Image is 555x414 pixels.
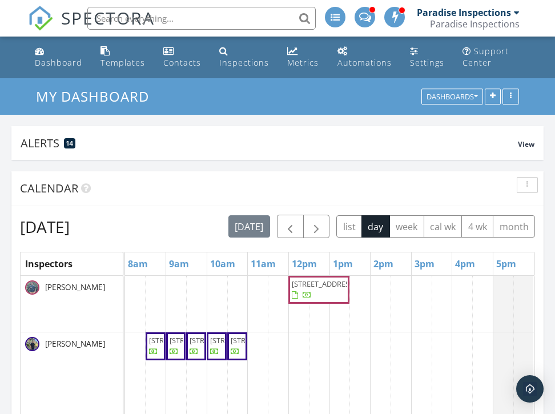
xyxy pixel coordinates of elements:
[333,41,396,74] a: Automations (Advanced)
[25,258,73,270] span: Inspectors
[149,335,213,345] span: [STREET_ADDRESS]
[28,15,155,39] a: SPECTORA
[66,139,73,147] span: 14
[163,57,201,68] div: Contacts
[35,57,82,68] div: Dashboard
[96,41,150,74] a: Templates
[219,57,269,68] div: Inspections
[30,41,87,74] a: Dashboard
[462,46,509,68] div: Support Center
[61,6,155,30] span: SPECTORA
[424,215,462,238] button: cal wk
[277,215,304,238] button: Previous day
[292,279,356,289] span: [STREET_ADDRESS]
[303,215,330,238] button: Next day
[421,89,483,105] button: Dashboards
[410,57,444,68] div: Settings
[125,255,151,273] a: 8am
[43,338,107,349] span: [PERSON_NAME]
[493,255,519,273] a: 5pm
[287,57,319,68] div: Metrics
[25,337,39,351] img: img_6208.jpeg
[21,135,518,151] div: Alerts
[248,255,279,273] a: 11am
[452,255,478,273] a: 4pm
[518,139,534,149] span: View
[516,375,544,403] div: Open Intercom Messenger
[20,180,78,196] span: Calendar
[289,255,320,273] a: 12pm
[28,6,53,31] img: The Best Home Inspection Software - Spectora
[190,335,254,345] span: [STREET_ADDRESS]
[458,41,525,74] a: Support Center
[43,282,107,293] span: [PERSON_NAME]
[461,215,493,238] button: 4 wk
[159,41,206,74] a: Contacts
[20,215,70,238] h2: [DATE]
[412,255,437,273] a: 3pm
[166,255,192,273] a: 9am
[210,335,274,345] span: [STREET_ADDRESS]
[430,18,520,30] div: Paradise Inspections
[330,255,356,273] a: 1pm
[417,7,511,18] div: Paradise Inspections
[336,215,362,238] button: list
[361,215,390,238] button: day
[389,215,424,238] button: week
[215,41,274,74] a: Inspections
[493,215,535,238] button: month
[170,335,234,345] span: [STREET_ADDRESS]
[231,335,295,345] span: [STREET_ADDRESS]
[337,57,392,68] div: Automations
[36,87,159,106] a: My Dashboard
[283,41,324,74] a: Metrics
[427,93,478,101] div: Dashboards
[371,255,396,273] a: 2pm
[100,57,145,68] div: Templates
[25,280,39,295] img: img_9248.jpeg
[87,7,316,30] input: Search everything...
[207,255,238,273] a: 10am
[228,215,270,238] button: [DATE]
[405,41,449,74] a: Settings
